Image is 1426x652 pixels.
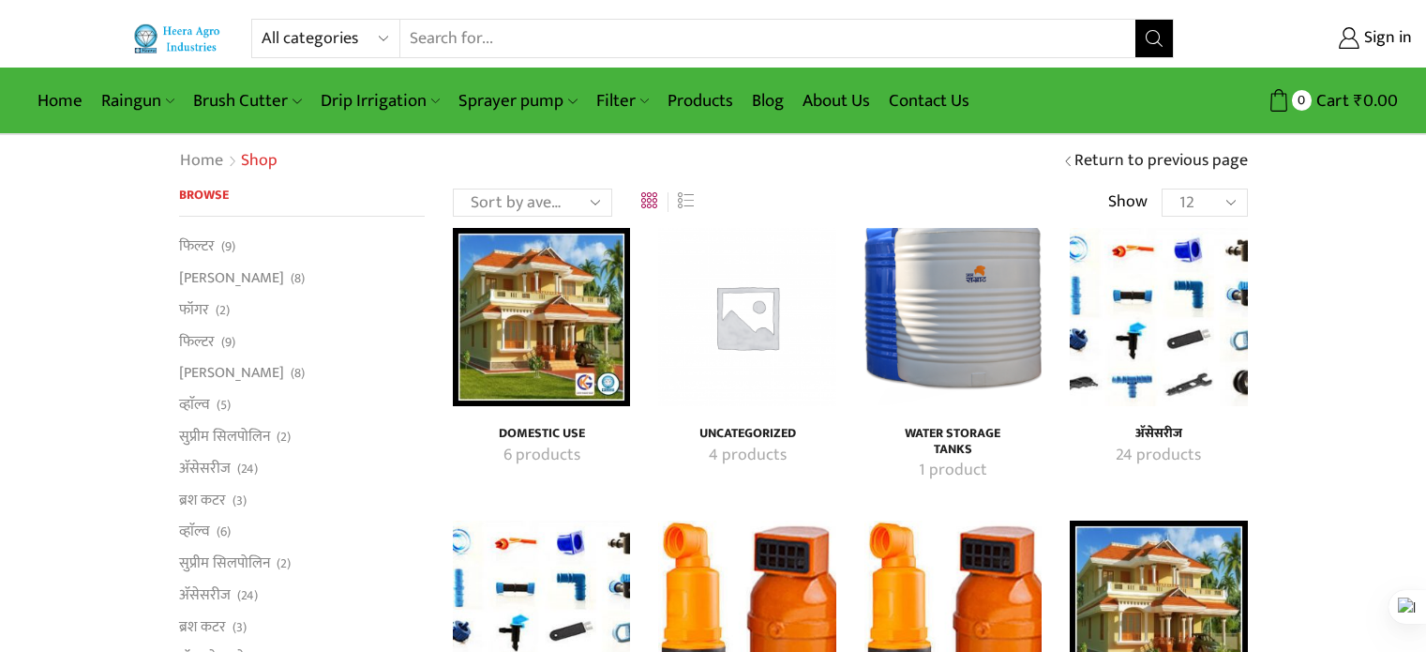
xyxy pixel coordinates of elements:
span: Sign in [1359,26,1412,51]
a: सुप्रीम सिलपोलिन [179,420,270,452]
mark: 24 products [1116,444,1201,468]
a: Filter [587,79,658,123]
mark: 1 product [919,459,987,483]
a: Sign in [1202,22,1412,55]
a: Visit product category Uncategorized [679,444,815,468]
h4: Uncategorized [679,426,815,442]
a: ब्रश कटर [179,484,226,516]
span: (2) [216,301,230,320]
mark: 4 products [709,444,787,468]
a: अ‍ॅसेसरीज [179,579,231,611]
img: Domestic Use [453,228,630,405]
mark: 6 products [503,444,580,468]
a: फॉगर [179,294,209,326]
span: (3) [233,492,247,510]
h4: अ‍ॅसेसरीज [1090,426,1226,442]
a: Visit product category अ‍ॅसेसरीज [1090,444,1226,468]
input: Search for... [400,20,1136,57]
span: (3) [233,618,247,637]
a: Visit product category Water Storage Tanks [885,426,1021,458]
span: (5) [217,396,231,415]
a: 0 Cart ₹0.00 [1193,83,1398,118]
span: (8) [291,364,305,383]
a: Raingun [92,79,184,123]
nav: Breadcrumb [179,149,278,174]
a: [PERSON_NAME] [179,263,284,295]
span: (6) [217,523,231,541]
span: 0 [1292,90,1312,110]
span: Cart [1312,88,1349,114]
span: (24) [237,586,258,605]
span: (2) [277,554,291,573]
a: फिल्टर [179,235,215,262]
h4: Water Storage Tanks [885,426,1021,458]
a: Blog [743,79,793,123]
a: Visit product category Water Storage Tanks [864,228,1042,405]
a: Visit product category Water Storage Tanks [885,459,1021,483]
a: [PERSON_NAME] [179,357,284,389]
a: Products [658,79,743,123]
a: ब्रश कटर [179,611,226,643]
a: Visit product category Domestic Use [473,426,609,442]
span: (9) [221,333,235,352]
a: Visit product category अ‍ॅसेसरीज [1090,426,1226,442]
span: Browse [179,184,229,205]
a: Brush Cutter [184,79,310,123]
a: व्हाॅल्व [179,516,210,548]
img: Water Storage Tanks [864,228,1042,405]
a: Contact Us [879,79,979,123]
span: (9) [221,237,235,256]
a: फिल्टर [179,326,215,357]
img: अ‍ॅसेसरीज [1070,228,1247,405]
a: Return to previous page [1074,149,1248,174]
button: Search button [1135,20,1173,57]
a: About Us [793,79,879,123]
a: Home [28,79,92,123]
a: अ‍ॅसेसरीज [179,452,231,484]
a: Visit product category Domestic Use [473,444,609,468]
span: (24) [237,460,258,478]
a: Visit product category अ‍ॅसेसरीज [1070,228,1247,405]
a: सुप्रीम सिलपोलिन [179,548,270,580]
span: (2) [277,428,291,447]
span: ₹ [1354,86,1363,115]
a: Visit product category Uncategorized [679,426,815,442]
h1: Shop [241,151,278,172]
a: Sprayer pump [449,79,586,123]
a: Visit product category Uncategorized [658,228,835,405]
a: Home [179,149,224,174]
span: (8) [291,269,305,288]
a: व्हाॅल्व [179,389,210,421]
h4: Domestic Use [473,426,609,442]
img: Uncategorized [658,228,835,405]
a: Visit product category Domestic Use [453,228,630,405]
bdi: 0.00 [1354,86,1398,115]
select: Shop order [453,189,612,217]
span: Show [1108,190,1148,215]
a: Drip Irrigation [311,79,449,123]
